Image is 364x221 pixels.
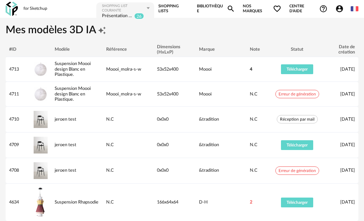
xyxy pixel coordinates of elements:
span: 2 [250,200,252,205]
span: N.C [250,143,257,147]
div: [DATE] [323,142,358,148]
span: Moooi_molra-s-w [106,92,141,96]
div: 53x52x400 [153,67,195,72]
img: jeroen test [34,111,48,128]
a: Suspension Moooi design Blanc en Plastique. [55,62,91,77]
span: Account Circle icon [335,5,344,13]
a: Suspension Rhapsodie [55,200,98,204]
span: Réception par mail [277,115,318,123]
span: Creation icon [98,23,106,37]
div: 4708 [6,168,30,173]
div: [DATE] [323,117,358,122]
span: Account Circle icon [335,5,347,13]
div: &tradition [195,168,246,173]
span: N.C [106,143,114,147]
div: 0x0x0 [153,142,195,148]
div: Shopping List courante [102,4,146,13]
div: &tradition [195,142,246,148]
div: [DATE] [323,200,358,205]
div: Référence [103,47,153,52]
img: Suspension Moooi design Blanc en Plastique. [34,62,48,76]
span: Moooi_molra-s-w [106,67,141,71]
button: Télécharger [281,64,313,74]
div: Dimensions (HxLxP) [153,44,195,55]
div: 53x52x400 [153,92,195,97]
h1: Mes modèles 3D IA [6,23,358,37]
span: Télécharger [287,143,308,147]
a: Suspension Moooi design Blanc en Plastique. [55,86,91,101]
span: Télécharger [287,200,308,205]
span: N.C [106,200,114,204]
div: 4709 [6,142,30,148]
img: jeroen test [34,137,48,154]
span: N.C [106,117,114,121]
div: for Sketchup [23,6,47,12]
div: 4710 [6,117,30,122]
img: fr [351,5,358,13]
img: Suspension Rhapsodie [34,188,48,217]
a: BibliothèqueMagnify icon [197,2,235,16]
span: Magnify icon [227,5,235,13]
div: #ID [6,47,30,52]
div: [DATE] [323,67,358,72]
div: 4713 [6,67,30,72]
div: &tradition [195,117,246,122]
div: Note [246,47,271,52]
img: OXP [6,2,18,16]
span: N.C [250,168,257,172]
span: Erreur de génération [275,90,319,98]
span: N.C [250,117,257,121]
div: Statut [271,47,323,52]
span: Help Circle Outline icon [319,5,328,13]
div: 0x0x0 [153,168,195,173]
span: N.C [250,92,257,96]
div: 4634 [6,200,30,205]
button: Télécharger [281,140,313,150]
span: 4 [250,67,252,72]
div: Date de création [323,44,358,55]
span: Centre d'aideHelp Circle Outline icon [289,4,328,14]
div: Moooi [195,92,246,97]
a: Shopping Lists [158,2,189,16]
a: jeroen test [55,143,76,147]
a: jeroen test [55,168,76,172]
span: Heart Outline icon [273,5,281,13]
div: Marque [195,47,246,52]
div: 0x0x0 [153,117,195,122]
img: jeroen test [34,162,48,179]
span: Erreur de génération [275,166,319,175]
a: jeroen test [55,117,76,121]
div: [DATE] [323,168,358,173]
div: Modèle [51,47,103,52]
div: Moooi [195,67,246,72]
div: [DATE] [323,92,358,97]
span: Télécharger [287,67,308,71]
span: Nos marques [243,2,282,16]
div: Présentation OXP-PaletteCAD [102,13,133,20]
div: D-H [195,200,246,205]
div: 166x64x64 [153,200,195,205]
div: 4711 [6,92,30,97]
button: Télécharger [281,198,313,207]
img: Suspension Moooi design Blanc en Plastique. [34,87,48,101]
sup: 26 [134,13,144,19]
span: N.C [106,168,114,172]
